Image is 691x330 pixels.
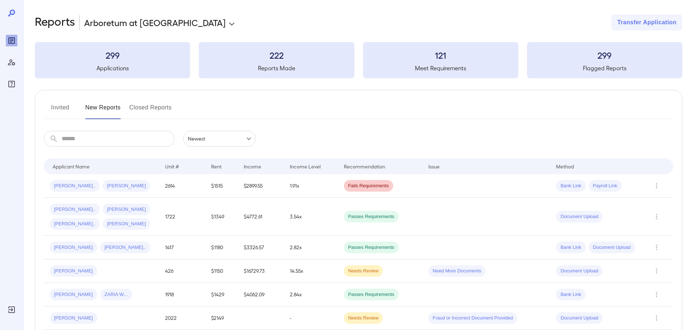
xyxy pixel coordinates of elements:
div: Method [556,162,574,171]
td: $2149 [205,306,238,330]
span: [PERSON_NAME].. [50,206,100,213]
td: $1429 [205,283,238,306]
td: 1417 [159,236,205,259]
td: 2022 [159,306,205,330]
div: Income [244,162,261,171]
span: Document Upload [556,213,602,220]
div: Newest [183,131,256,147]
h3: 299 [527,49,682,61]
td: $1180 [205,236,238,259]
span: [PERSON_NAME].. [100,244,150,251]
td: $1349 [205,198,238,236]
h2: Reports [35,14,75,30]
span: [PERSON_NAME] [50,315,97,322]
span: Fraud or Incorrect Document Provided [428,315,517,322]
span: [PERSON_NAME] [103,183,150,189]
button: Row Actions [651,289,662,300]
button: Closed Reports [129,102,172,119]
h5: Reports Made [199,64,354,72]
span: Needs Review [344,315,383,322]
button: New Reports [85,102,121,119]
td: 3.54x [284,198,338,236]
h5: Meet Requirements [363,64,518,72]
div: Income Level [290,162,321,171]
td: $3326.57 [238,236,284,259]
button: Row Actions [651,242,662,253]
span: Bank Link [556,244,585,251]
td: 1.91x [284,174,338,198]
span: [PERSON_NAME] [50,291,97,298]
button: Transfer Application [612,14,682,30]
p: Arboretum at [GEOGRAPHIC_DATA] [84,17,226,28]
span: ZARIA W... [100,291,132,298]
span: Document Upload [589,244,635,251]
h3: 121 [363,49,518,61]
div: Manage Users [6,57,17,68]
span: Passes Requirements [344,244,399,251]
span: Bank Link [556,183,585,189]
span: [PERSON_NAME] [103,221,150,227]
button: Row Actions [651,265,662,277]
h3: 222 [199,49,354,61]
span: Passes Requirements [344,291,399,298]
span: [PERSON_NAME].. [50,221,100,227]
span: Passes Requirements [344,213,399,220]
span: [PERSON_NAME] [50,244,97,251]
button: Row Actions [651,180,662,192]
span: Document Upload [556,315,602,322]
td: 1722 [159,198,205,236]
td: $4772.61 [238,198,284,236]
span: [PERSON_NAME].. [50,183,100,189]
td: $1515 [205,174,238,198]
h3: 299 [35,49,190,61]
td: $16729.73 [238,259,284,283]
td: 2614 [159,174,205,198]
h5: Flagged Reports [527,64,682,72]
button: Invited [44,102,77,119]
span: [PERSON_NAME] [50,268,97,275]
div: Recommendation [344,162,385,171]
button: Row Actions [651,312,662,324]
div: Issue [428,162,440,171]
span: Need More Documents [428,268,486,275]
h5: Applications [35,64,190,72]
div: Applicant Name [53,162,90,171]
button: Row Actions [651,211,662,222]
div: Reports [6,35,17,46]
td: 14.55x [284,259,338,283]
td: 1918 [159,283,205,306]
div: Unit # [165,162,179,171]
td: 426 [159,259,205,283]
div: Rent [211,162,223,171]
summary: 299Applications222Reports Made121Meet Requirements299Flagged Reports [35,42,682,78]
div: Log Out [6,304,17,316]
span: Payroll Link [589,183,622,189]
td: 2.82x [284,236,338,259]
td: $4062.09 [238,283,284,306]
td: 2.84x [284,283,338,306]
td: $2899.55 [238,174,284,198]
span: [PERSON_NAME] [103,206,150,213]
span: Bank Link [556,291,585,298]
span: Fails Requirements [344,183,393,189]
td: $1150 [205,259,238,283]
span: Needs Review [344,268,383,275]
span: Document Upload [556,268,602,275]
div: FAQ [6,78,17,90]
td: - [284,306,338,330]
